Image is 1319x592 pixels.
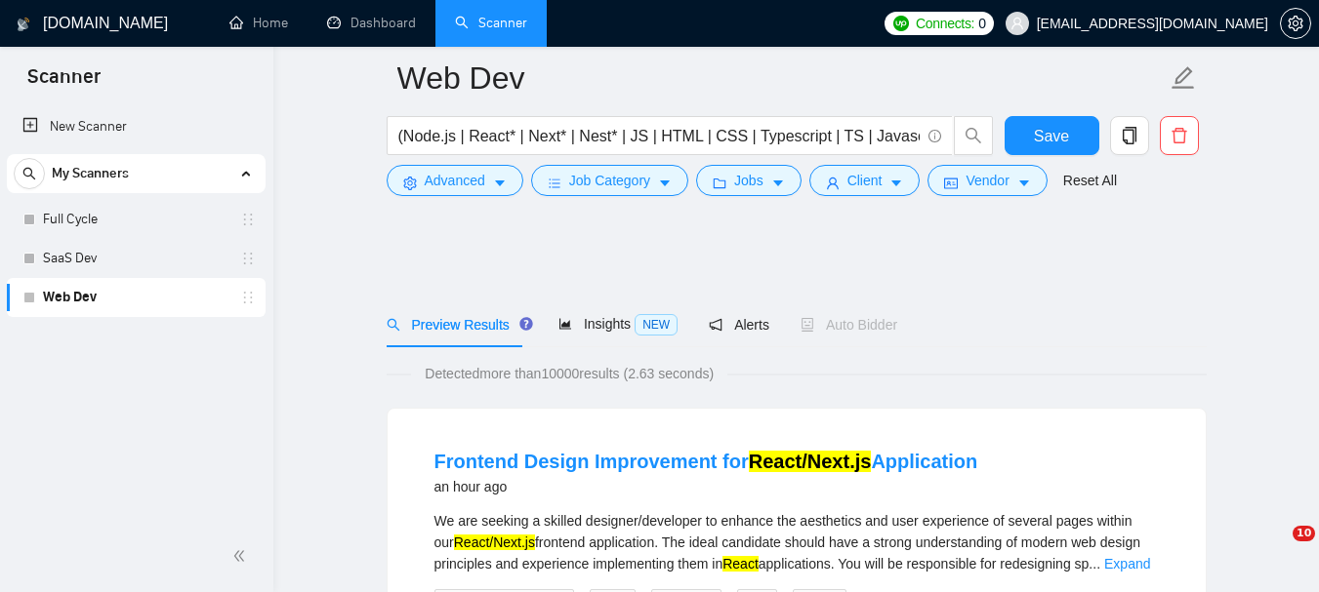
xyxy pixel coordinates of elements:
a: setting [1280,16,1311,31]
mark: React/Next.js [454,534,535,550]
button: userClientcaret-down [809,165,921,196]
span: bars [548,176,561,190]
span: caret-down [658,176,672,190]
span: caret-down [889,176,903,190]
span: search [955,127,992,144]
span: setting [1281,16,1310,31]
span: area-chart [558,317,572,331]
li: My Scanners [7,154,266,317]
span: copy [1111,127,1148,144]
span: NEW [635,314,678,335]
span: Connects: [916,13,974,34]
span: Detected more than 10000 results (2.63 seconds) [411,363,727,384]
span: search [15,167,44,180]
input: Scanner name... [397,54,1167,102]
a: homeHome [229,15,288,31]
button: copy [1110,116,1149,155]
span: 0 [978,13,986,34]
span: Vendor [966,170,1009,191]
iframe: Intercom live chat [1253,526,1299,572]
input: Search Freelance Jobs... [398,124,920,148]
a: Expand [1104,556,1150,572]
span: caret-down [1017,176,1031,190]
span: edit [1171,65,1196,91]
button: search [14,158,45,189]
span: Save [1034,124,1069,148]
span: notification [709,318,722,332]
div: We are seeking a skilled designer/developer to enhance the aesthetics and user experience of seve... [434,510,1159,574]
span: holder [240,290,256,305]
button: settingAdvancedcaret-down [387,165,523,196]
a: dashboardDashboard [327,15,416,31]
a: New Scanner [22,107,250,146]
span: Client [847,170,883,191]
a: Full Cycle [43,200,228,239]
span: 10 [1293,526,1315,541]
span: robot [801,318,814,332]
span: Insights [558,316,678,332]
button: folderJobscaret-down [696,165,802,196]
a: Reset All [1063,170,1117,191]
span: holder [240,251,256,266]
span: info-circle [928,130,941,142]
img: upwork-logo.png [893,16,909,31]
span: caret-down [771,176,785,190]
img: logo [17,9,30,40]
span: user [826,176,840,190]
button: idcardVendorcaret-down [927,165,1047,196]
mark: React [722,556,759,572]
button: barsJob Categorycaret-down [531,165,688,196]
button: Save [1005,116,1099,155]
span: Auto Bidder [801,317,897,333]
span: caret-down [493,176,507,190]
a: searchScanner [455,15,527,31]
mark: React/Next.js [749,451,872,472]
span: Job Category [569,170,650,191]
button: delete [1160,116,1199,155]
span: search [387,318,400,332]
span: Scanner [12,62,116,103]
span: holder [240,212,256,227]
button: search [954,116,993,155]
a: SaaS Dev [43,239,228,278]
div: an hour ago [434,475,978,498]
span: Advanced [425,170,485,191]
span: Alerts [709,317,769,333]
li: New Scanner [7,107,266,146]
span: idcard [944,176,958,190]
span: ... [1089,556,1100,572]
span: folder [713,176,726,190]
span: setting [403,176,417,190]
span: Preview Results [387,317,527,333]
a: Web Dev [43,278,228,317]
span: double-left [232,546,252,566]
button: setting [1280,8,1311,39]
span: delete [1161,127,1198,144]
span: My Scanners [52,154,129,193]
span: Jobs [734,170,763,191]
div: Tooltip anchor [517,315,535,333]
a: Frontend Design Improvement forReact/Next.jsApplication [434,451,978,472]
span: user [1010,17,1024,30]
